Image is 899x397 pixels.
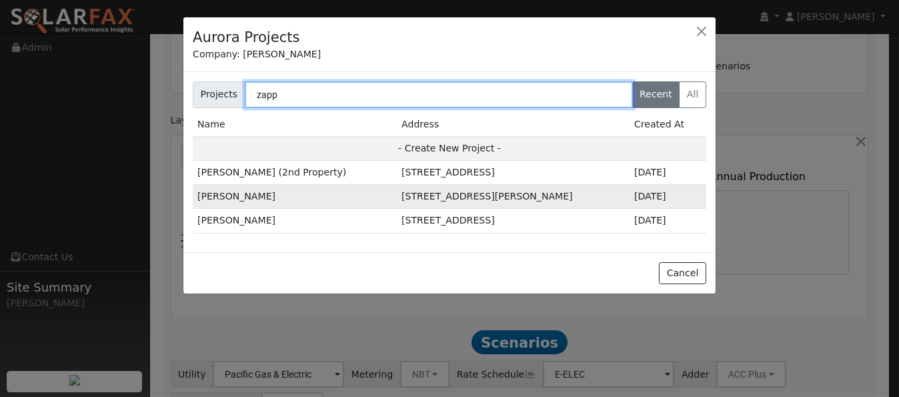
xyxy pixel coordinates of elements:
[193,47,706,61] div: Company: [PERSON_NAME]
[630,209,706,233] td: 2m
[630,161,706,185] td: 5d
[630,113,706,137] td: Created At
[397,185,630,209] td: [STREET_ADDRESS][PERSON_NAME]
[679,81,706,108] label: All
[193,209,397,233] td: [PERSON_NAME]
[193,81,245,108] span: Projects
[632,81,680,108] label: Recent
[397,161,630,185] td: [STREET_ADDRESS]
[193,161,397,185] td: [PERSON_NAME] (2nd Property)
[193,113,397,137] td: Name
[193,136,706,160] td: - Create New Project -
[193,185,397,209] td: [PERSON_NAME]
[630,185,706,209] td: 5d
[397,113,630,137] td: Address
[659,262,706,285] button: Cancel
[193,27,300,48] h4: Aurora Projects
[397,209,630,233] td: [STREET_ADDRESS]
